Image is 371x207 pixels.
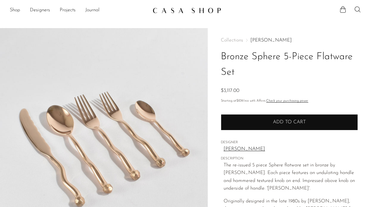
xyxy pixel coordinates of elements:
[224,145,358,153] a: [PERSON_NAME]
[273,120,306,125] span: Add to cart
[221,98,358,104] p: Starting at /mo with Affirm.
[221,140,358,145] span: DESIGNER
[250,38,292,43] a: [PERSON_NAME]
[221,156,358,162] span: DESCRIPTION
[221,38,243,43] span: Collections
[221,114,358,130] button: Add to cart
[10,5,148,16] nav: Desktop navigation
[10,6,20,14] a: Shop
[60,6,76,14] a: Projects
[224,162,358,193] p: The re-issued 5 piece Sphere flatware set in bronze by [PERSON_NAME]. Each piece features an undu...
[221,88,239,93] span: $3,117.00
[30,6,50,14] a: Designers
[85,6,100,14] a: Journal
[10,5,148,16] ul: NEW HEADER MENU
[221,38,358,43] nav: Breadcrumbs
[266,99,308,103] a: Check your purchasing power - Learn more about Affirm Financing (opens in modal)
[221,49,358,80] h1: Bronze Sphere 5-Piece Flatware Set
[236,99,243,103] span: $109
